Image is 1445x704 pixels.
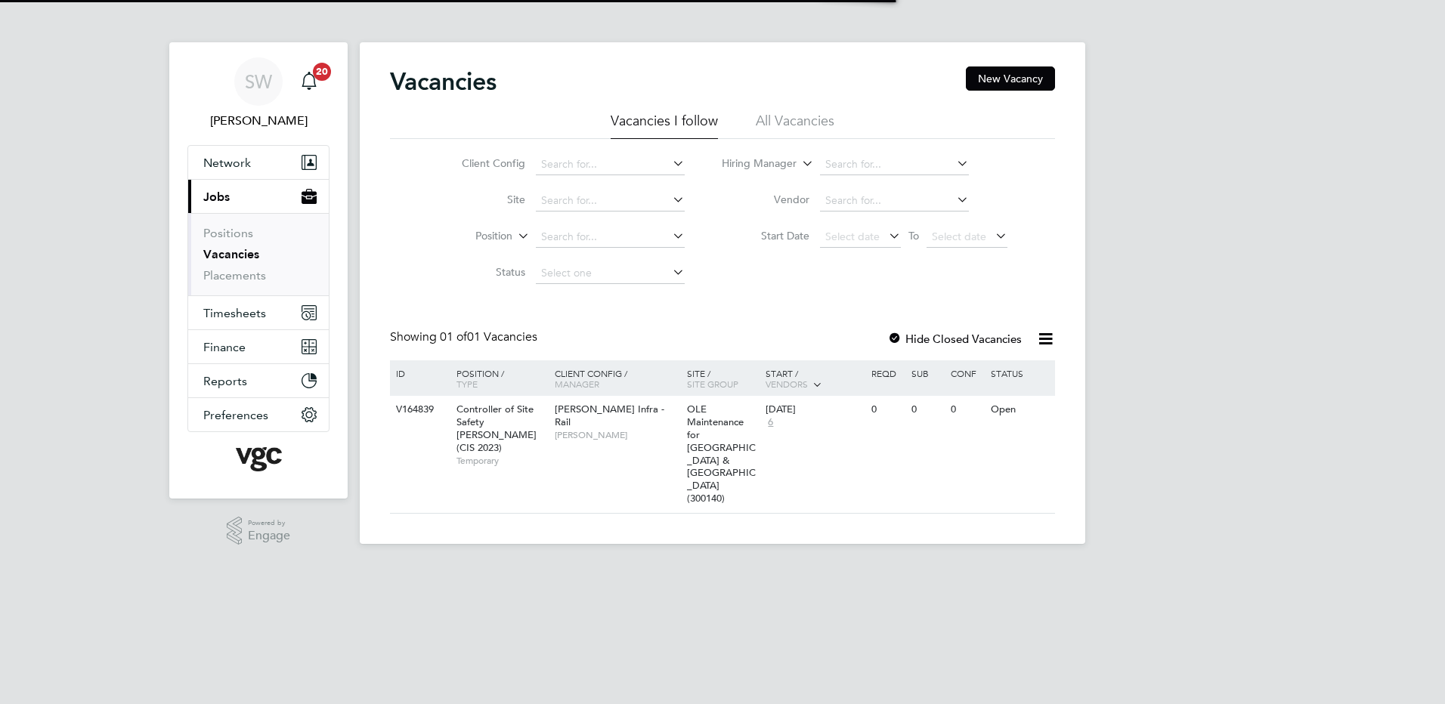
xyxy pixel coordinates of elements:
[611,112,718,139] li: Vacancies I follow
[722,229,809,242] label: Start Date
[687,403,756,505] span: OLE Maintenance for [GEOGRAPHIC_DATA] & [GEOGRAPHIC_DATA] (300140)
[766,416,775,429] span: 6
[203,408,268,422] span: Preferences
[294,57,324,106] a: 20
[456,378,478,390] span: Type
[438,265,525,279] label: Status
[227,517,291,545] a: Powered byEngage
[187,57,330,130] a: SW[PERSON_NAME]
[188,364,329,397] button: Reports
[392,396,445,424] div: V164839
[536,190,685,212] input: Search for...
[425,229,512,244] label: Position
[722,193,809,206] label: Vendor
[536,263,685,284] input: Select one
[392,360,445,386] div: ID
[440,329,467,344] span: 01 of
[987,360,1053,386] div: Status
[445,360,551,397] div: Position /
[987,396,1053,424] div: Open
[203,306,266,320] span: Timesheets
[868,360,907,386] div: Reqd
[456,455,547,467] span: Temporary
[555,403,664,428] span: [PERSON_NAME] Infra - Rail
[555,429,679,441] span: [PERSON_NAME]
[456,403,537,454] span: Controller of Site Safety [PERSON_NAME] (CIS 2023)
[908,360,947,386] div: Sub
[756,112,834,139] li: All Vacancies
[203,156,251,170] span: Network
[390,329,540,345] div: Showing
[820,190,969,212] input: Search for...
[710,156,797,171] label: Hiring Manager
[188,330,329,363] button: Finance
[245,72,272,91] span: SW
[188,213,329,295] div: Jobs
[904,226,924,245] span: To
[887,332,1022,346] label: Hide Closed Vacancies
[188,398,329,431] button: Preferences
[947,396,986,424] div: 0
[188,180,329,213] button: Jobs
[908,396,947,424] div: 0
[248,530,290,542] span: Engage
[440,329,537,344] span: 01 Vacancies
[766,378,808,390] span: Vendors
[187,112,330,130] span: Simon Woodcock
[236,447,282,471] img: vgcgroup-logo-retina.png
[187,447,330,471] a: Go to home page
[203,190,230,204] span: Jobs
[203,226,253,240] a: Positions
[683,360,763,397] div: Site /
[825,230,880,243] span: Select date
[687,378,738,390] span: Site Group
[868,396,907,424] div: 0
[766,403,864,416] div: [DATE]
[438,156,525,170] label: Client Config
[932,230,986,243] span: Select date
[390,66,497,97] h2: Vacancies
[313,63,331,81] span: 20
[438,193,525,206] label: Site
[762,360,868,398] div: Start /
[536,154,685,175] input: Search for...
[248,517,290,530] span: Powered by
[551,360,683,397] div: Client Config /
[966,66,1055,91] button: New Vacancy
[188,296,329,329] button: Timesheets
[203,268,266,283] a: Placements
[555,378,599,390] span: Manager
[169,42,348,499] nav: Main navigation
[947,360,986,386] div: Conf
[203,247,259,261] a: Vacancies
[536,227,685,248] input: Search for...
[820,154,969,175] input: Search for...
[203,340,246,354] span: Finance
[203,374,247,388] span: Reports
[188,146,329,179] button: Network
